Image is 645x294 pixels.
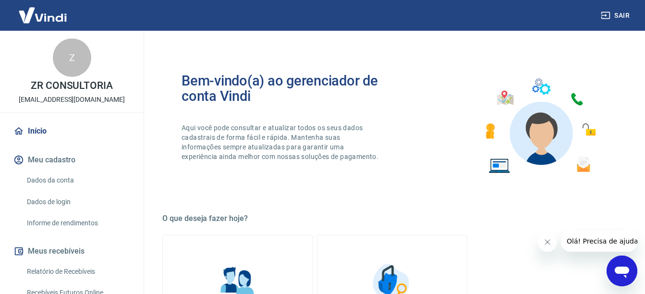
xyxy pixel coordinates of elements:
[477,73,603,179] img: Imagem de um avatar masculino com diversos icones exemplificando as funcionalidades do gerenciado...
[607,256,637,286] iframe: Botão para abrir a janela de mensagens
[12,121,132,142] a: Início
[12,149,132,171] button: Meu cadastro
[31,81,113,91] p: ZR CONSULTORIA
[599,7,633,24] button: Sair
[561,231,637,252] iframe: Mensagem da empresa
[182,123,380,161] p: Aqui você pode consultar e atualizar todos os seus dados cadastrais de forma fácil e rápida. Mant...
[53,38,91,77] div: Z
[162,214,622,223] h5: O que deseja fazer hoje?
[6,7,81,14] span: Olá! Precisa de ajuda?
[23,262,132,282] a: Relatório de Recebíveis
[12,241,132,262] button: Meus recebíveis
[23,171,132,190] a: Dados da conta
[23,192,132,212] a: Dados de login
[23,213,132,233] a: Informe de rendimentos
[12,0,74,30] img: Vindi
[538,233,557,252] iframe: Fechar mensagem
[182,73,392,104] h2: Bem-vindo(a) ao gerenciador de conta Vindi
[19,95,125,105] p: [EMAIL_ADDRESS][DOMAIN_NAME]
